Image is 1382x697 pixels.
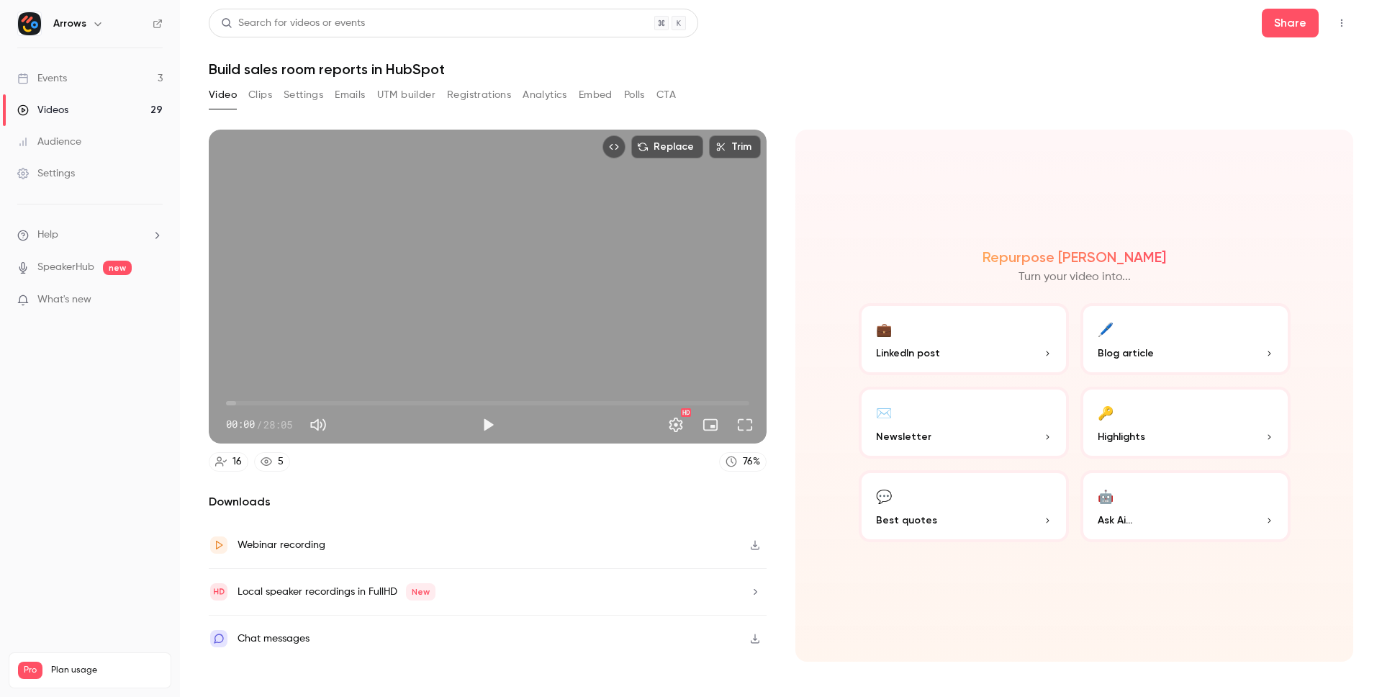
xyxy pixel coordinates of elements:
[876,485,892,507] div: 💬
[37,260,94,275] a: SpeakerHub
[51,665,162,676] span: Plan usage
[1080,387,1291,459] button: 🔑Highlights
[18,662,42,679] span: Pro
[1080,470,1291,542] button: 🤖Ask Ai...
[53,17,86,31] h6: Arrows
[145,294,163,307] iframe: Noticeable Trigger
[226,417,255,432] span: 00:00
[209,84,237,107] button: Video
[17,228,163,243] li: help-dropdown-opener
[17,135,81,149] div: Audience
[1098,485,1114,507] div: 🤖
[983,248,1166,266] h2: Repurpose [PERSON_NAME]
[709,135,761,158] button: Trim
[226,417,292,432] div: 00:00
[304,410,333,439] button: Mute
[1098,513,1132,528] span: Ask Ai...
[209,493,767,511] h2: Downloads
[696,410,725,439] button: Turn on miniplayer
[859,470,1069,542] button: 💬Best quotes
[876,429,931,444] span: Newsletter
[209,60,1353,78] h1: Build sales room reports in HubSpot
[719,452,767,472] a: 76%
[631,135,703,158] button: Replace
[209,452,248,472] a: 16
[859,303,1069,375] button: 💼LinkedIn post
[731,410,759,439] button: Full screen
[37,228,58,243] span: Help
[876,513,937,528] span: Best quotes
[278,454,284,469] div: 5
[103,261,132,275] span: new
[238,583,435,601] div: Local speaker recordings in FullHD
[1019,269,1131,286] p: Turn your video into...
[1262,9,1319,37] button: Share
[335,84,365,107] button: Emails
[624,84,645,107] button: Polls
[221,16,365,31] div: Search for videos or events
[263,417,292,432] span: 28:05
[1098,429,1145,444] span: Highlights
[1098,318,1114,340] div: 🖊️
[876,401,892,423] div: ✉️
[681,408,691,417] div: HD
[37,292,91,307] span: What's new
[579,84,613,107] button: Embed
[406,583,435,601] span: New
[248,84,272,107] button: Clips
[602,135,625,158] button: Embed video
[17,166,75,181] div: Settings
[447,84,511,107] button: Registrations
[523,84,567,107] button: Analytics
[474,410,502,439] button: Play
[1098,346,1154,361] span: Blog article
[876,318,892,340] div: 💼
[254,452,290,472] a: 5
[1330,12,1353,35] button: Top Bar Actions
[17,71,67,86] div: Events
[238,630,310,647] div: Chat messages
[876,346,940,361] span: LinkedIn post
[859,387,1069,459] button: ✉️Newsletter
[1080,303,1291,375] button: 🖊️Blog article
[377,84,435,107] button: UTM builder
[256,417,262,432] span: /
[656,84,676,107] button: CTA
[743,454,760,469] div: 76 %
[238,536,325,554] div: Webinar recording
[18,12,41,35] img: Arrows
[284,84,323,107] button: Settings
[232,454,242,469] div: 16
[661,410,690,439] button: Settings
[17,103,68,117] div: Videos
[1098,401,1114,423] div: 🔑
